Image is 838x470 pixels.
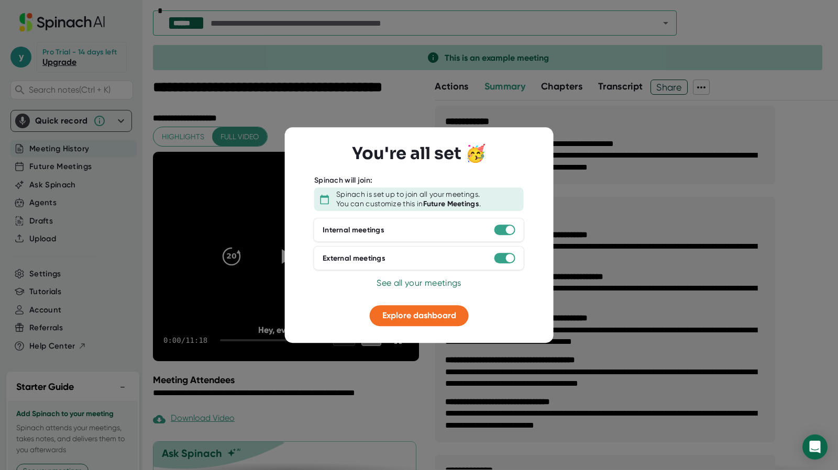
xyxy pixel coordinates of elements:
span: Explore dashboard [382,310,456,320]
div: Spinach is set up to join all your meetings. [336,190,480,199]
div: You can customize this in . [336,199,481,209]
div: Open Intercom Messenger [802,434,828,460]
button: See all your meetings [377,277,461,289]
span: See all your meetings [377,278,461,288]
div: Spinach will join: [314,176,372,185]
button: Explore dashboard [370,305,469,326]
h3: You're all set 🥳 [352,144,486,164]
b: Future Meetings [423,199,480,208]
div: External meetings [323,254,385,263]
div: Internal meetings [323,226,384,235]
